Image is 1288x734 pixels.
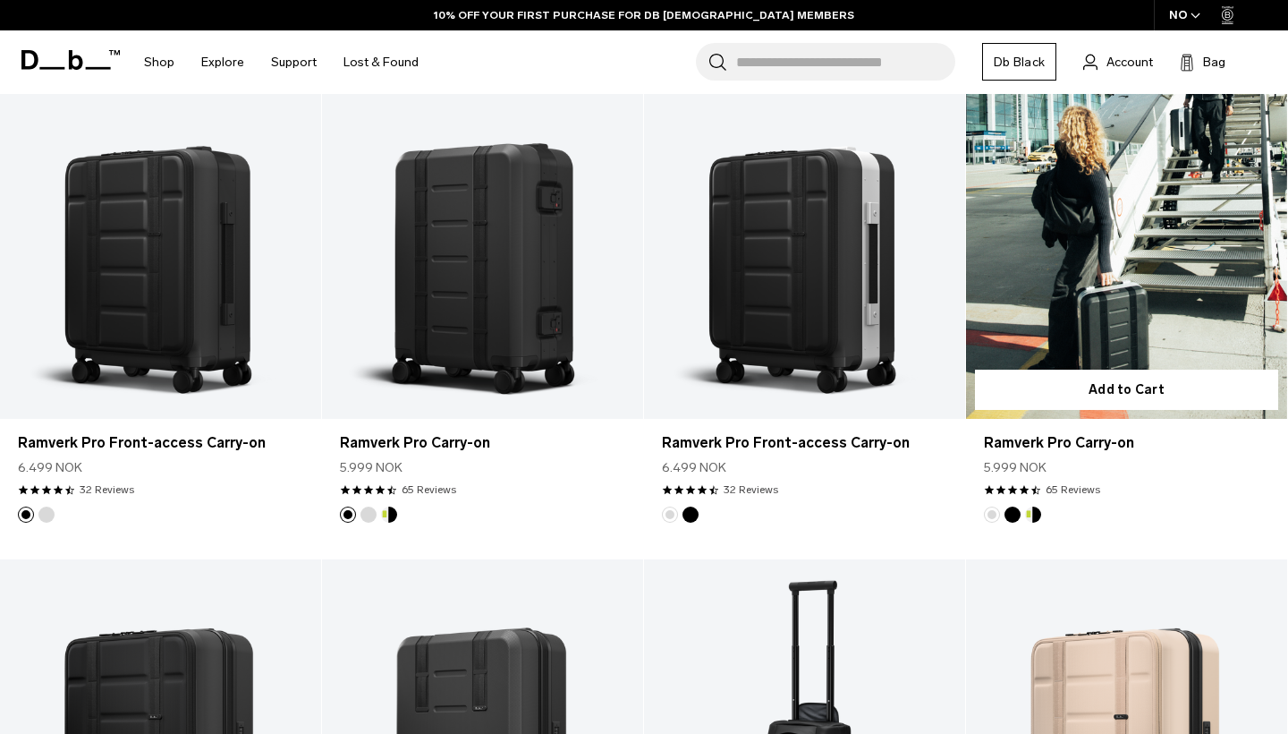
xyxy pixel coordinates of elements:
[682,507,699,523] button: Black Out
[434,7,854,23] a: 10% OFF YOUR FIRST PURCHASE FOR DB [DEMOGRAPHIC_DATA] MEMBERS
[80,482,134,498] a: 32 reviews
[1106,53,1153,72] span: Account
[984,458,1046,477] span: 5.999 NOK
[662,458,726,477] span: 6.499 NOK
[201,30,244,94] a: Explore
[322,62,643,419] a: Ramverk Pro Carry-on
[38,507,55,523] button: Silver
[131,30,432,94] nav: Main Navigation
[662,432,947,454] a: Ramverk Pro Front-access Carry-on
[984,432,1269,454] a: Ramverk Pro Carry-on
[975,370,1278,410] button: Add to Cart
[343,30,419,94] a: Lost & Found
[340,507,356,523] button: Black Out
[982,43,1056,81] a: Db Black
[360,507,377,523] button: Silver
[271,30,317,94] a: Support
[18,507,34,523] button: Black Out
[340,432,625,454] a: Ramverk Pro Carry-on
[402,482,456,498] a: 65 reviews
[644,62,965,419] a: Ramverk Pro Front-access Carry-on
[1025,507,1041,523] button: Db x New Amsterdam Surf Association
[1203,53,1225,72] span: Bag
[18,432,303,454] a: Ramverk Pro Front-access Carry-on
[18,458,82,477] span: 6.499 NOK
[1180,51,1225,73] button: Bag
[381,507,397,523] button: Db x New Amsterdam Surf Association
[1004,507,1021,523] button: Black Out
[1083,51,1153,73] a: Account
[662,507,678,523] button: Silver
[1046,482,1100,498] a: 65 reviews
[984,507,1000,523] button: Silver
[340,458,402,477] span: 5.999 NOK
[724,482,778,498] a: 32 reviews
[966,62,1287,419] a: Ramverk Pro Carry-on
[144,30,174,94] a: Shop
